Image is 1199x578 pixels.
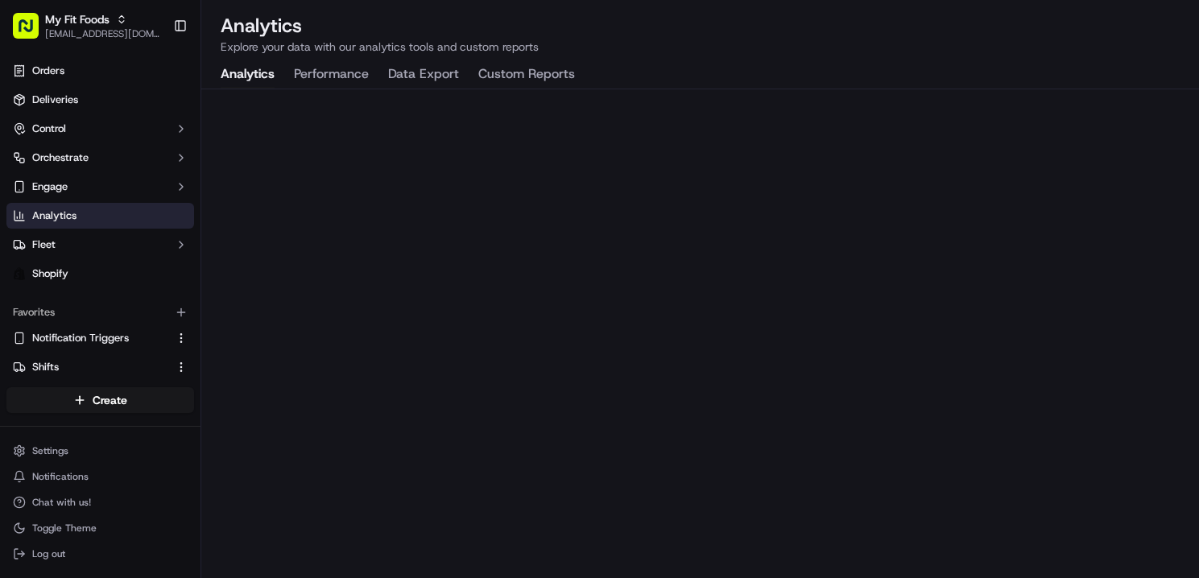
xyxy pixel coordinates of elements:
span: Orders [32,64,64,78]
button: Orchestrate [6,145,194,171]
span: Notification Triggers [32,331,129,345]
span: Fleet [32,237,56,252]
span: Control [32,122,66,136]
a: Deliveries [6,87,194,113]
button: Log out [6,543,194,565]
a: Shopify [6,261,194,287]
span: Log out [32,547,65,560]
span: Create [93,392,127,408]
span: Shifts [32,360,59,374]
button: Shifts [6,354,194,380]
span: Shopify [32,266,68,281]
span: Analytics [32,208,76,223]
button: Settings [6,440,194,462]
a: Shifts [13,360,168,374]
button: My Fit Foods[EMAIL_ADDRESS][DOMAIN_NAME] [6,6,167,45]
button: Toggle Theme [6,517,194,539]
button: My Fit Foods [45,11,110,27]
span: Notifications [32,470,89,483]
button: Data Export [388,61,459,89]
div: Favorites [6,299,194,325]
img: Shopify logo [13,267,26,280]
button: Chat with us! [6,491,194,514]
span: Chat with us! [32,496,91,509]
span: Toggle Theme [32,522,97,535]
button: [EMAIL_ADDRESS][DOMAIN_NAME] [45,27,160,40]
a: Analytics [6,203,194,229]
a: Orders [6,58,194,84]
h2: Analytics [221,13,1180,39]
span: Deliveries [32,93,78,107]
button: Fleet [6,232,194,258]
button: Create [6,387,194,413]
span: Orchestrate [32,151,89,165]
button: Performance [294,61,369,89]
span: Settings [32,444,68,457]
button: Engage [6,174,194,200]
button: Custom Reports [478,61,575,89]
button: Analytics [221,61,275,89]
button: Control [6,116,194,142]
button: Notifications [6,465,194,488]
p: Explore your data with our analytics tools and custom reports [221,39,1180,55]
a: Notification Triggers [13,331,168,345]
span: Engage [32,180,68,194]
iframe: Analytics [201,89,1199,578]
button: Notification Triggers [6,325,194,351]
